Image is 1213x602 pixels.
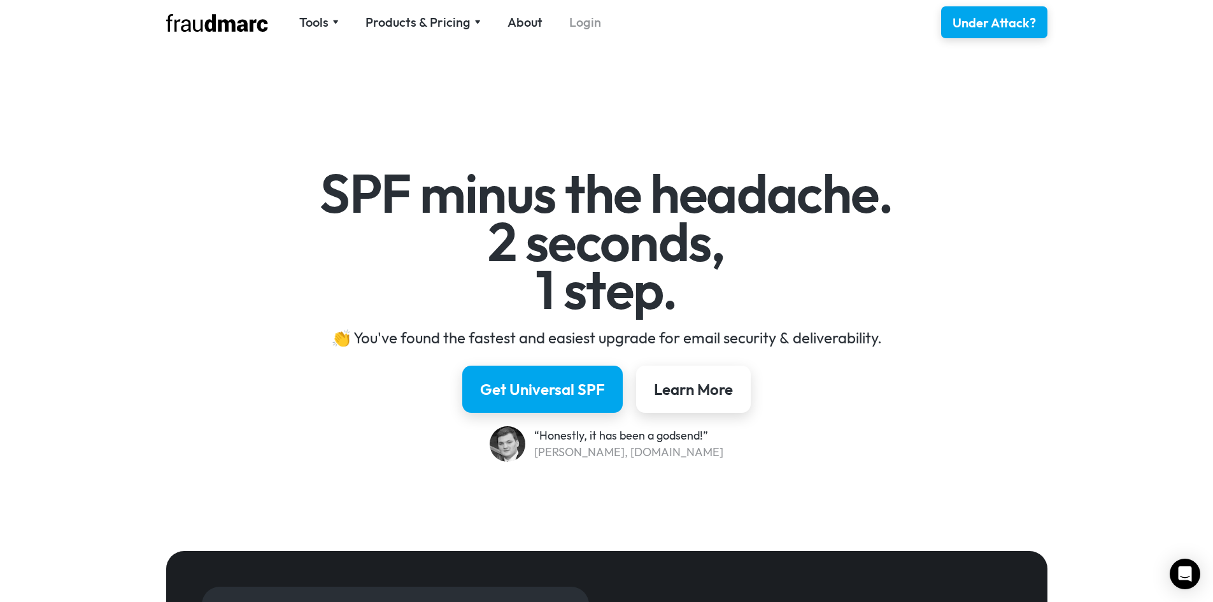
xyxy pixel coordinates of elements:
[941,6,1047,38] a: Under Attack?
[636,366,751,413] a: Learn More
[480,379,605,399] div: Get Universal SPF
[534,444,723,461] div: [PERSON_NAME], [DOMAIN_NAME]
[534,427,723,444] div: “Honestly, it has been a godsend!”
[654,379,733,399] div: Learn More
[299,13,329,31] div: Tools
[365,13,481,31] div: Products & Pricing
[462,366,623,413] a: Get Universal SPF
[237,169,976,314] h1: SPF minus the headache. 2 seconds, 1 step.
[365,13,471,31] div: Products & Pricing
[953,14,1036,32] div: Under Attack?
[507,13,543,31] a: About
[299,13,339,31] div: Tools
[237,327,976,348] div: 👏 You've found the fastest and easiest upgrade for email security & deliverability.
[1170,559,1200,589] div: Open Intercom Messenger
[569,13,601,31] a: Login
